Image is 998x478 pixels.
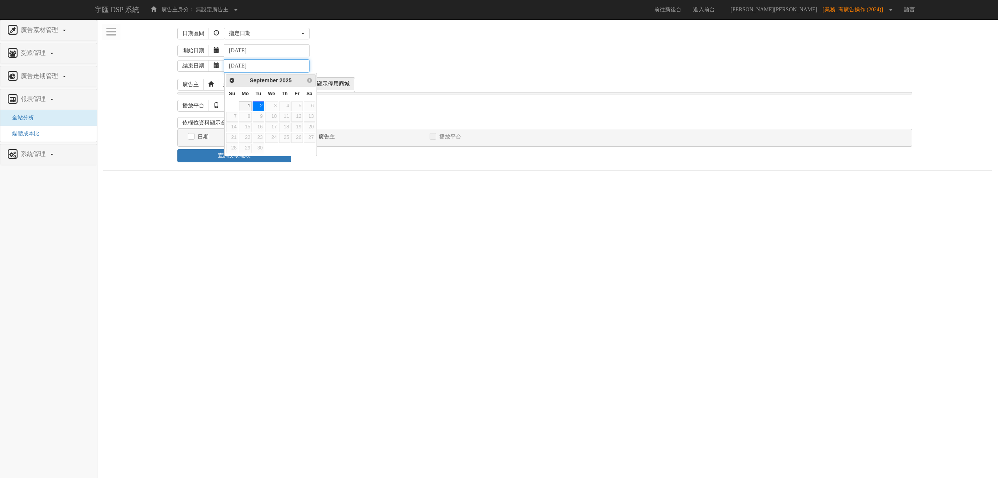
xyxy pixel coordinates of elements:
[317,133,335,141] label: 廣告主
[161,7,194,12] span: 廣告主身分：
[19,151,50,157] span: 系統管理
[239,101,252,111] a: 1
[229,30,300,37] div: 指定日期
[6,24,91,37] a: 廣告素材管理
[6,47,91,60] a: 受眾管理
[823,7,887,12] span: [業務_有廣告操作 (2024)]
[6,115,34,121] a: 全站分析
[6,93,91,106] a: 報表管理
[19,73,62,79] span: 廣告走期管理
[19,96,50,102] span: 報表管理
[268,91,275,96] span: Wednesday
[196,133,209,141] label: 日期
[242,91,249,96] span: Monday
[19,27,62,33] span: 廣告素材管理
[227,75,237,85] a: Prev
[177,149,291,162] a: 查詢交易報表
[6,70,91,83] a: 廣告走期管理
[6,148,91,161] a: 系統管理
[727,7,821,12] span: [PERSON_NAME][PERSON_NAME]
[196,7,228,12] span: 無設定廣告主
[280,77,292,84] span: 2025
[253,101,264,111] a: 2
[295,91,300,96] span: Friday
[229,77,235,84] span: Prev
[224,28,310,39] button: 指定日期
[282,91,288,96] span: Thursday
[437,133,461,141] label: 播放平台
[255,91,261,96] span: Tuesday
[218,79,239,91] a: 全選
[250,77,278,84] span: September
[306,91,312,96] span: Saturday
[307,78,354,90] span: 不顯示停用商城
[19,50,50,56] span: 受眾管理
[229,91,235,96] span: Sunday
[6,131,39,137] a: 媒體成本比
